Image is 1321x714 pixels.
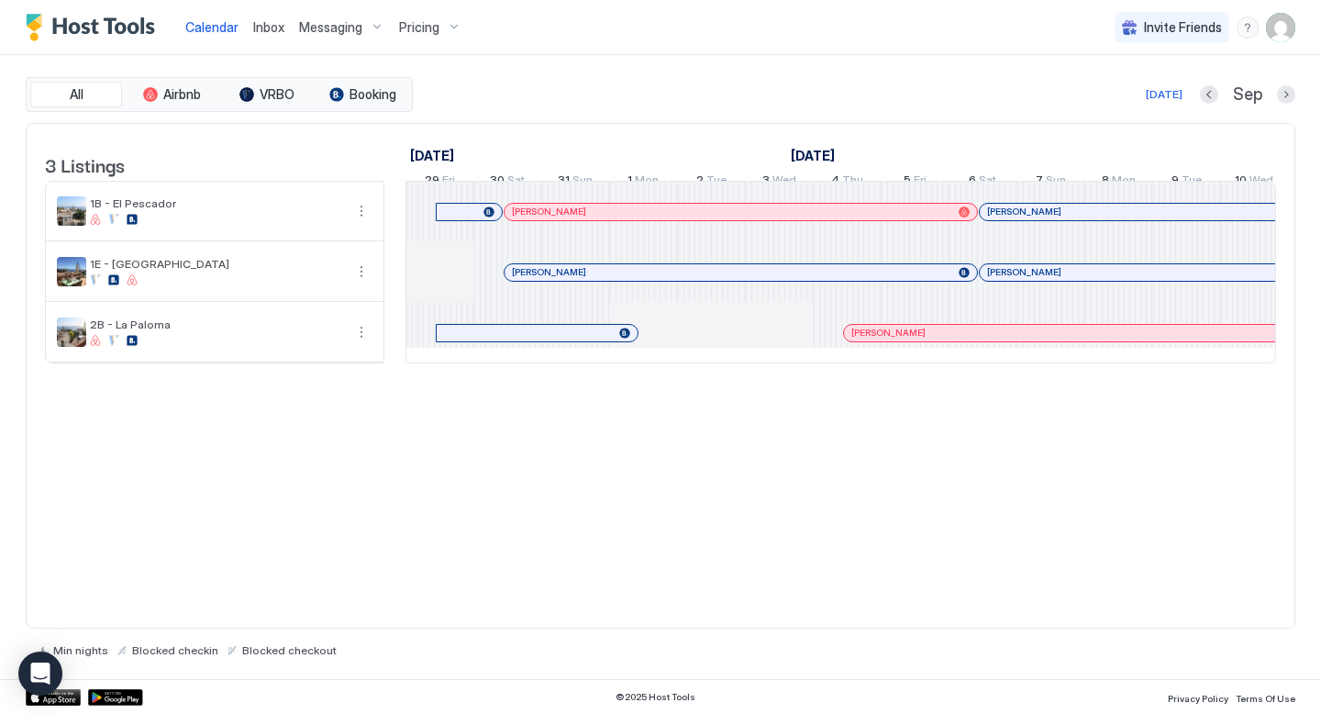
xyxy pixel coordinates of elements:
[53,643,108,657] span: Min nights
[827,169,868,195] a: September 4, 2025
[485,169,529,195] a: August 30, 2025
[842,173,863,192] span: Thu
[1233,84,1262,106] span: Sep
[57,257,86,286] div: listing image
[70,86,83,103] span: All
[350,321,372,343] div: menu
[350,261,372,283] div: menu
[1266,13,1295,42] div: User profile
[26,14,163,41] a: Host Tools Logo
[987,206,1061,218] span: [PERSON_NAME]
[253,19,284,35] span: Inbox
[786,142,839,169] a: September 1, 2025
[1236,687,1295,707] a: Terms Of Use
[90,318,343,331] span: 2B - La Paloma
[1144,19,1222,36] span: Invite Friends
[18,652,62,696] div: Open Intercom Messenger
[350,200,372,222] button: More options
[1102,173,1109,192] span: 8
[350,321,372,343] button: More options
[914,173,927,192] span: Fri
[90,196,343,210] span: 1B - El Pescador
[772,173,796,192] span: Wed
[90,257,343,271] span: 1E - [GEOGRAPHIC_DATA]
[490,173,505,192] span: 30
[88,689,143,706] a: Google Play Store
[405,142,459,169] a: August 29, 2025
[1143,84,1185,106] button: [DATE]
[1200,85,1218,104] button: Previous month
[1046,173,1066,192] span: Sun
[1168,693,1228,704] span: Privacy Policy
[163,86,201,103] span: Airbnb
[442,173,455,192] span: Fri
[425,173,439,192] span: 29
[185,17,239,37] a: Calendar
[512,206,586,218] span: [PERSON_NAME]
[1235,173,1247,192] span: 10
[26,689,81,706] a: App Store
[221,82,313,107] button: VRBO
[1230,169,1278,195] a: September 10, 2025
[904,173,911,192] span: 5
[26,77,413,112] div: tab-group
[623,169,663,195] a: September 1, 2025
[350,200,372,222] div: menu
[979,173,996,192] span: Sat
[512,266,586,278] span: [PERSON_NAME]
[350,86,396,103] span: Booking
[57,196,86,226] div: listing image
[185,19,239,35] span: Calendar
[627,173,632,192] span: 1
[1168,687,1228,707] a: Privacy Policy
[1031,169,1071,195] a: September 7, 2025
[692,169,731,195] a: September 2, 2025
[558,173,570,192] span: 31
[553,169,597,195] a: August 31, 2025
[420,169,460,195] a: August 29, 2025
[1097,169,1140,195] a: September 8, 2025
[1236,693,1295,704] span: Terms Of Use
[696,173,704,192] span: 2
[899,169,931,195] a: September 5, 2025
[616,691,695,703] span: © 2025 Host Tools
[30,82,122,107] button: All
[706,173,727,192] span: Tue
[964,169,1001,195] a: September 6, 2025
[350,261,372,283] button: More options
[1249,173,1273,192] span: Wed
[260,86,294,103] span: VRBO
[45,151,125,178] span: 3 Listings
[1237,17,1259,39] div: menu
[572,173,593,192] span: Sun
[1171,173,1179,192] span: 9
[1112,173,1136,192] span: Mon
[851,327,926,339] span: [PERSON_NAME]
[242,643,337,657] span: Blocked checkout
[126,82,217,107] button: Airbnb
[1167,169,1206,195] a: September 9, 2025
[1182,173,1202,192] span: Tue
[1277,85,1295,104] button: Next month
[762,173,770,192] span: 3
[758,169,801,195] a: September 3, 2025
[57,318,86,347] div: listing image
[299,19,362,36] span: Messaging
[399,19,439,36] span: Pricing
[987,266,1061,278] span: [PERSON_NAME]
[316,82,408,107] button: Booking
[1036,173,1043,192] span: 7
[253,17,284,37] a: Inbox
[635,173,659,192] span: Mon
[969,173,976,192] span: 6
[831,173,839,192] span: 4
[1146,86,1182,103] div: [DATE]
[132,643,218,657] span: Blocked checkin
[507,173,525,192] span: Sat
